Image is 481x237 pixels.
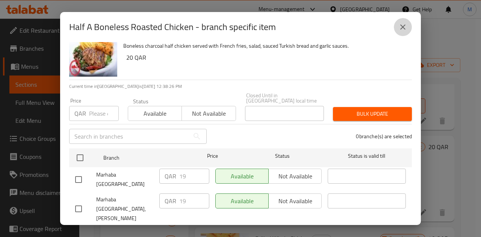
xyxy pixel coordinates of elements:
button: Not available [182,106,236,121]
span: Price [188,151,237,161]
input: Search in branches [69,129,189,144]
h6: 20 QAR [126,52,406,63]
span: Status is valid till [328,151,406,161]
p: Boneless charcoal half chicken served with French fries, salad, sauced Turkish bread and garlic s... [123,41,406,51]
p: Current time in [GEOGRAPHIC_DATA] is [DATE] 12:38:26 PM [69,83,412,90]
img: Half A Boneless Roasted Chicken [69,29,117,77]
span: Status [244,151,322,161]
input: Please enter price [89,106,119,121]
h2: Half A Boneless Roasted Chicken - branch specific item [69,21,276,33]
span: Marhaba [GEOGRAPHIC_DATA], [PERSON_NAME] [96,195,153,223]
input: Please enter price [179,193,209,208]
span: Bulk update [339,109,406,119]
p: 0 branche(s) are selected [356,133,412,140]
span: Marhaba [GEOGRAPHIC_DATA] [96,170,153,189]
span: Branch [103,153,182,163]
button: Available [128,106,182,121]
span: Not available [185,108,233,119]
p: QAR [74,109,86,118]
button: close [394,18,412,36]
span: Available [131,108,179,119]
p: QAR [165,172,176,181]
input: Please enter price [179,169,209,184]
button: Bulk update [333,107,412,121]
p: QAR [165,196,176,205]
